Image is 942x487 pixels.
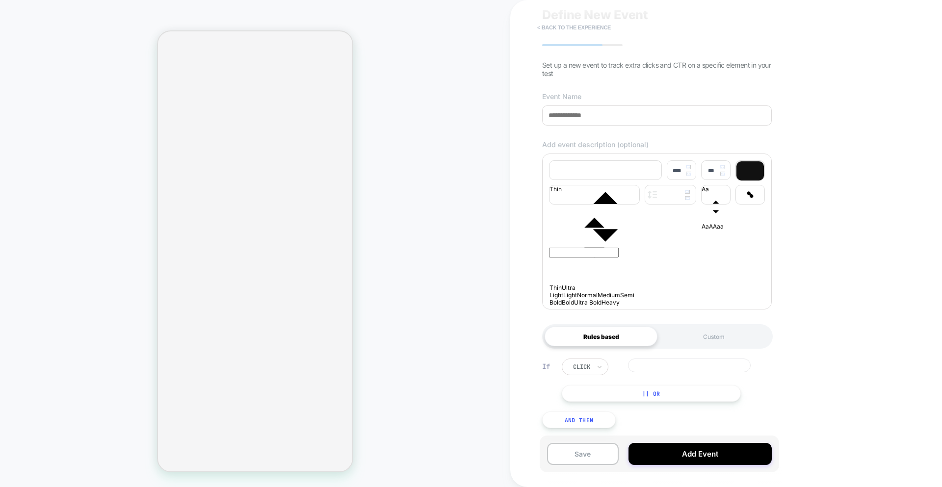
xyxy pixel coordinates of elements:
[542,92,581,101] span: Event Name
[542,411,616,428] button: And Then
[720,165,725,169] img: up
[542,61,771,77] span: Set up a new event to track extra clicks and CTR on a specific element in your test
[549,209,555,217] button: Italic
[562,385,741,402] button: || Or
[648,191,657,199] img: line height
[581,209,587,217] button: Ordered list
[686,165,691,169] img: up
[685,196,690,200] img: down
[560,209,566,217] button: Underline
[702,185,730,230] span: transform
[545,327,657,346] div: Rules based
[685,190,690,194] img: up
[571,209,576,217] button: Strike
[603,209,609,217] button: Right to Left
[542,362,552,371] div: If
[547,443,619,465] button: Save
[720,172,725,176] img: down
[628,443,772,465] button: Add Event
[657,327,770,346] div: Custom
[542,7,772,22] p: Define New Event
[592,209,598,217] button: Bullet list
[532,20,616,35] button: < back to the experience
[549,185,639,306] span: fontWeight
[686,172,691,176] img: down
[542,140,649,149] span: Add event description (optional)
